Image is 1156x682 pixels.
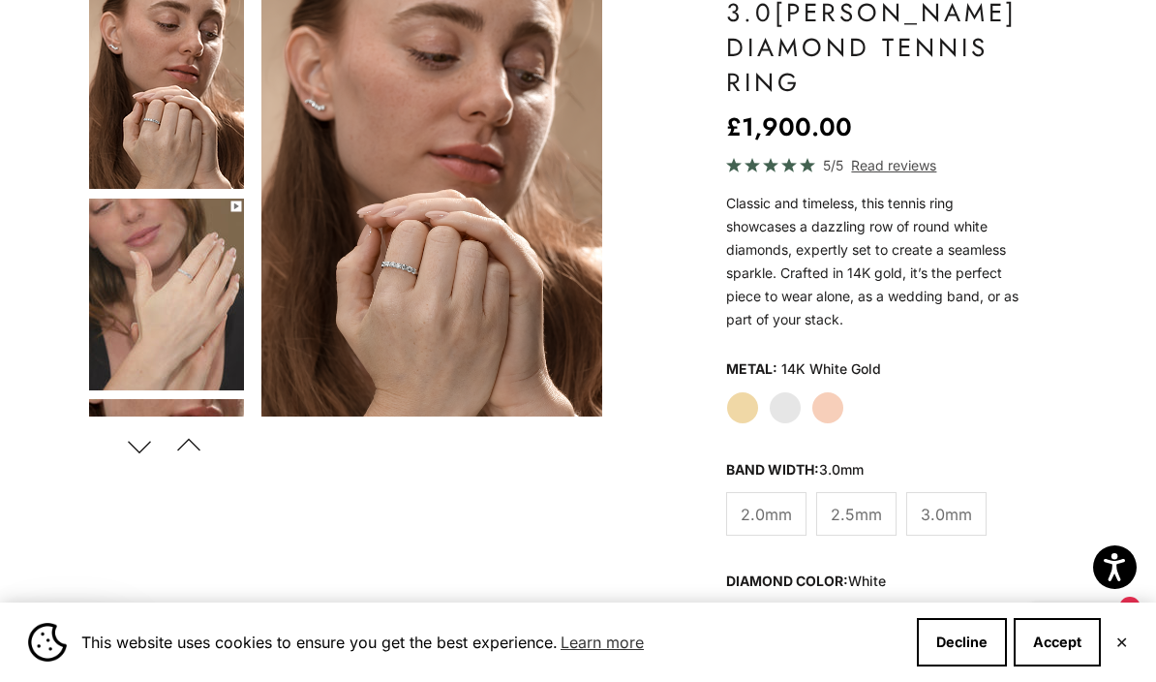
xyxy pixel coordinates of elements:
[848,573,886,589] variant-option-value: white
[726,355,777,384] legend: Metal:
[87,397,246,593] button: Go to item 6
[28,623,67,662] img: Cookie banner
[89,399,244,591] img: #YellowGold #WhiteGold #RoseGold
[781,355,881,384] variant-option-value: 14K White Gold
[831,502,882,527] span: 2.5mm
[87,197,246,392] button: Go to item 5
[726,455,864,484] legend: Band Width:
[1115,636,1128,648] button: Close
[89,199,244,390] img: #YellowGold #WhiteGold #RoseGold
[726,108,852,146] sale-price: £1,900.00
[726,567,886,596] legend: Diamond Color:
[726,192,1021,331] p: Classic and timeless, this tennis ring showcases a dazzling row of round white diamonds, expertly...
[81,628,901,657] span: This website uses cookies to ensure you get the best experience.
[851,154,936,176] span: Read reviews
[726,154,1021,176] a: 5/5 Read reviews
[819,461,864,478] variant-option-value: 3.0mm
[741,502,792,527] span: 2.0mm
[917,618,1007,666] button: Decline
[1014,618,1101,666] button: Accept
[558,628,647,657] a: Learn more
[921,502,972,527] span: 3.0mm
[823,154,843,176] span: 5/5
